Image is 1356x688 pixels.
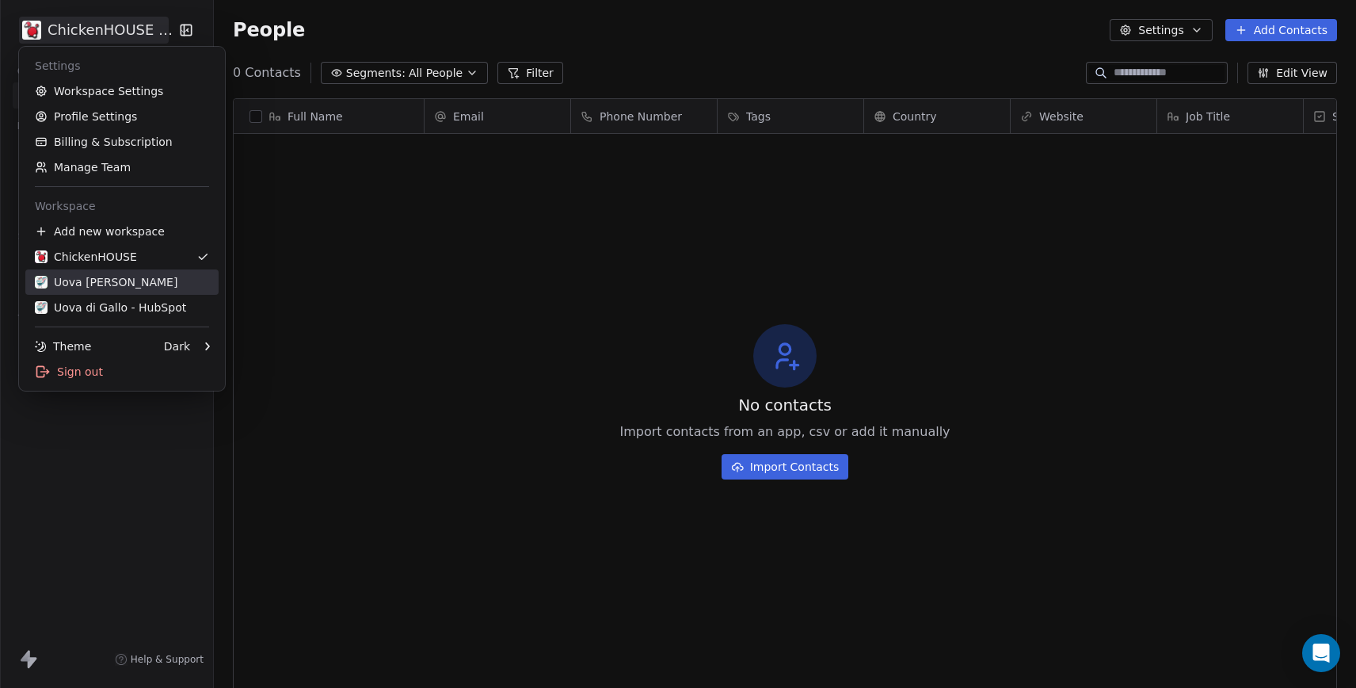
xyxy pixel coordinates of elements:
div: Uova di Gallo - HubSpot [35,300,186,315]
div: Add new workspace [25,219,219,244]
a: Workspace Settings [25,78,219,104]
div: ChickenHOUSE [35,249,137,265]
img: website_grey.svg [25,41,38,54]
div: Theme [35,338,91,354]
img: tab_domain_overview_orange.svg [66,92,78,105]
div: v 4.0.25 [44,25,78,38]
div: Dominio: [DOMAIN_NAME] [41,41,177,54]
div: Settings [25,53,219,78]
div: Sign out [25,359,219,384]
img: 4.jpg [35,301,48,314]
img: tab_keywords_by_traffic_grey.svg [159,92,172,105]
a: Manage Team [25,155,219,180]
img: 4.jpg [35,276,48,289]
div: Dominio [83,94,121,104]
div: Uova [PERSON_NAME] [35,274,177,290]
img: Betty2017.jpg [35,250,48,263]
a: Billing & Subscription [25,129,219,155]
div: Keyword (traffico) [177,94,263,104]
div: Dark [164,338,190,354]
div: Workspace [25,193,219,219]
a: Profile Settings [25,104,219,129]
img: logo_orange.svg [25,25,38,38]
